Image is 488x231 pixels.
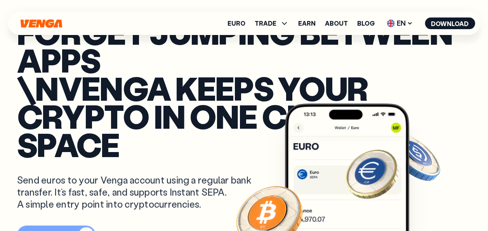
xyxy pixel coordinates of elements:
[425,17,475,29] button: Download
[384,17,415,30] span: EN
[17,18,471,158] p: Forget jumping between apps \nVenga keeps your crypto in one clear space
[298,20,316,26] a: Earn
[387,19,394,27] img: flag-uk
[255,20,276,26] span: TRADE
[228,20,245,26] a: Euro
[325,20,348,26] a: About
[17,174,262,210] p: Send euros to your Venga account using a regular bank transfer. It’s fast, safe, and supports Ins...
[357,20,375,26] a: Blog
[386,129,442,185] img: USDC coin
[19,19,63,28] svg: Home
[255,19,289,28] span: TRADE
